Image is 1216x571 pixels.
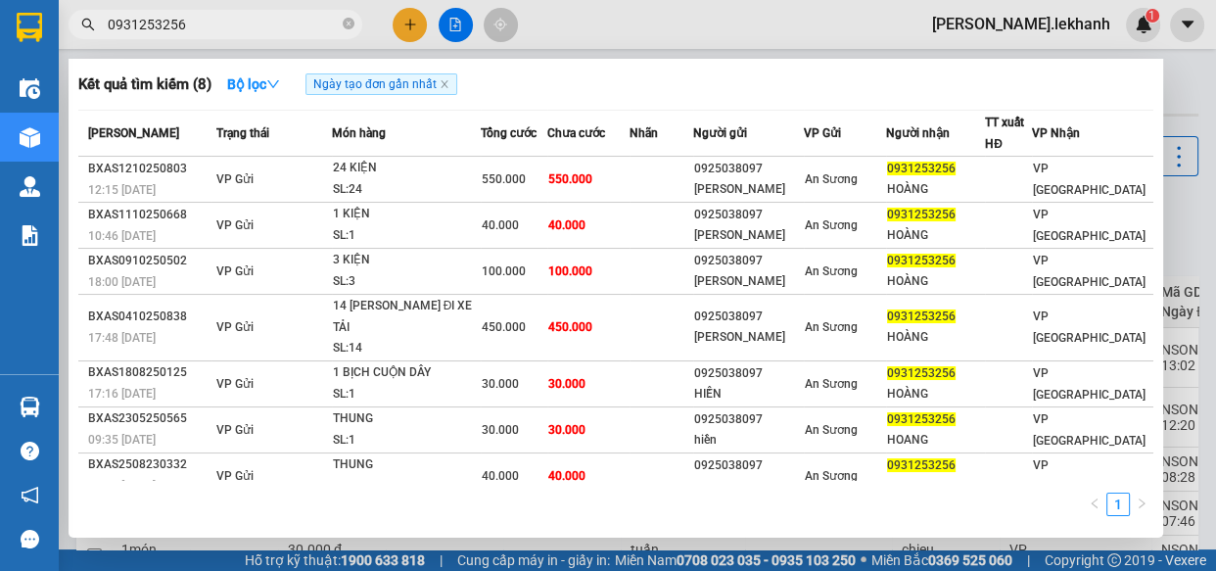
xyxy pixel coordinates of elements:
[17,13,42,42] img: logo-vxr
[887,271,984,292] div: HOÀNG
[887,476,984,497] div: HOANG
[21,530,39,548] span: message
[332,126,386,140] span: Món hàng
[216,126,269,140] span: Trạng thái
[88,229,156,243] span: 10:46 [DATE]
[305,73,457,95] span: Ngày tạo đơn gần nhất
[88,387,156,401] span: 17:16 [DATE]
[78,74,211,95] h3: Kết quả tìm kiếm ( 8 )
[17,19,47,39] span: Gửi:
[887,327,984,348] div: HOÀNG
[887,309,956,323] span: 0931253256
[108,14,339,35] input: Tìm tên, số ĐT hoặc mã đơn
[88,479,156,493] span: 09:57 [DATE]
[333,204,480,225] div: 1 KIỆN
[343,16,354,34] span: close-circle
[20,127,40,148] img: warehouse-icon
[88,433,156,447] span: 09:35 [DATE]
[333,225,480,247] div: SL: 1
[694,159,803,179] div: 0925038097
[88,454,210,475] div: BXAS2508230332
[227,76,280,92] strong: Bộ lọc
[229,19,276,39] span: Nhận:
[548,264,592,278] span: 100.000
[88,183,156,197] span: 12:15 [DATE]
[887,179,984,200] div: HOÀNG
[333,362,480,384] div: 1 BỊCH CUỘN DÂY
[216,320,254,334] span: VP Gửi
[630,126,658,140] span: Nhãn
[20,225,40,246] img: solution-icon
[805,218,858,232] span: An Sương
[887,208,956,221] span: 0931253256
[1032,126,1080,140] span: VP Nhận
[694,327,803,348] div: [PERSON_NAME]
[88,331,156,345] span: 17:48 [DATE]
[21,442,39,460] span: question-circle
[1033,254,1146,289] span: VP [GEOGRAPHIC_DATA]
[333,408,480,430] div: THUNG
[805,377,858,391] span: An Sương
[805,172,858,186] span: An Sương
[216,469,254,483] span: VP Gửi
[1033,309,1146,345] span: VP [GEOGRAPHIC_DATA]
[887,254,956,267] span: 0931253256
[229,17,387,40] div: An Sương
[333,296,480,338] div: 14 [PERSON_NAME] ĐI XE TẢI
[481,126,537,140] span: Tổng cước
[693,126,747,140] span: Người gửi
[1033,208,1146,243] span: VP [GEOGRAPHIC_DATA]
[440,79,449,89] span: close
[887,225,984,246] div: HOÀNG
[482,172,526,186] span: 550.000
[694,271,803,292] div: [PERSON_NAME]
[1130,493,1153,516] button: right
[694,251,803,271] div: 0925038097
[21,486,39,504] span: notification
[1033,366,1146,402] span: VP [GEOGRAPHIC_DATA]
[266,77,280,91] span: down
[547,126,605,140] span: Chưa cước
[548,377,585,391] span: 30.000
[482,377,519,391] span: 30.000
[887,430,984,451] div: HOANG
[1033,412,1146,448] span: VP [GEOGRAPHIC_DATA]
[805,320,858,334] span: An Sương
[216,172,254,186] span: VP Gửi
[805,264,858,278] span: An Sương
[1033,162,1146,197] span: VP [GEOGRAPHIC_DATA]
[805,469,858,483] span: An Sương
[88,275,156,289] span: 18:00 [DATE]
[88,251,210,271] div: BXAS0910250502
[333,430,480,452] div: SL: 1
[985,116,1024,151] span: TT xuất HĐ
[17,87,215,115] div: 0973437152
[482,264,526,278] span: 100.000
[482,320,526,334] span: 450.000
[88,126,179,140] span: [PERSON_NAME]
[694,430,803,451] div: hiền
[1130,493,1153,516] li: Next Page
[216,377,254,391] span: VP Gửi
[548,320,592,334] span: 450.000
[694,455,803,476] div: 0925038097
[482,469,519,483] span: 40.000
[229,40,387,64] div: LỢI
[887,384,984,404] div: HOÀNG
[333,158,480,179] div: 24 KIỆN
[887,458,956,472] span: 0931253256
[88,159,210,179] div: BXAS1210250803
[1089,498,1100,509] span: left
[1136,498,1147,509] span: right
[1033,458,1146,494] span: VP [GEOGRAPHIC_DATA]
[1083,493,1106,516] li: Previous Page
[548,218,585,232] span: 40.000
[20,78,40,99] img: warehouse-icon
[17,64,215,87] div: TIÊN
[694,384,803,404] div: HIỀN
[694,363,803,384] div: 0925038097
[88,307,210,327] div: BXAS0410250838
[226,126,389,154] div: 40.000
[226,131,254,152] span: CC :
[694,179,803,200] div: [PERSON_NAME]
